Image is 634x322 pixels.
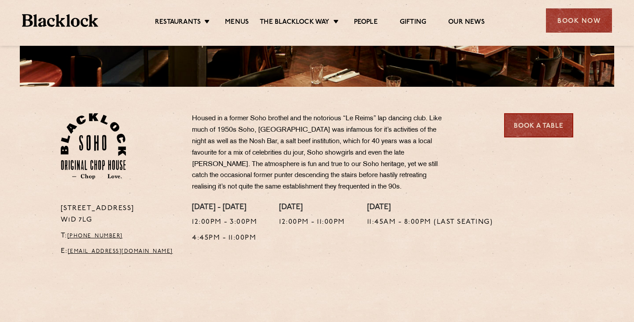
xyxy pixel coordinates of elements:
a: Menus [225,18,249,28]
a: Restaurants [155,18,201,28]
h4: [DATE] [279,203,345,213]
p: 12:00pm - 11:00pm [279,217,345,228]
p: 11:45am - 8:00pm (Last seating) [367,217,493,228]
img: Soho-stamp-default.svg [61,113,126,179]
a: [EMAIL_ADDRESS][DOMAIN_NAME] [68,249,173,254]
a: [PHONE_NUMBER] [67,233,123,239]
img: BL_Textured_Logo-footer-cropped.svg [22,14,98,27]
div: Book Now [546,8,612,33]
a: The Blacklock Way [260,18,329,28]
a: Our News [448,18,485,28]
a: Gifting [400,18,426,28]
p: 4:45pm - 11:00pm [192,233,257,244]
h4: [DATE] [367,203,493,213]
a: Book a Table [504,113,573,137]
p: [STREET_ADDRESS] W1D 7LG [61,203,179,226]
p: Housed in a former Soho brothel and the notorious “Le Reims” lap dancing club. Like much of 1950s... [192,113,452,193]
h4: [DATE] - [DATE] [192,203,257,213]
p: T: [61,230,179,242]
p: E: [61,246,179,257]
a: People [354,18,378,28]
p: 12:00pm - 3:00pm [192,217,257,228]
